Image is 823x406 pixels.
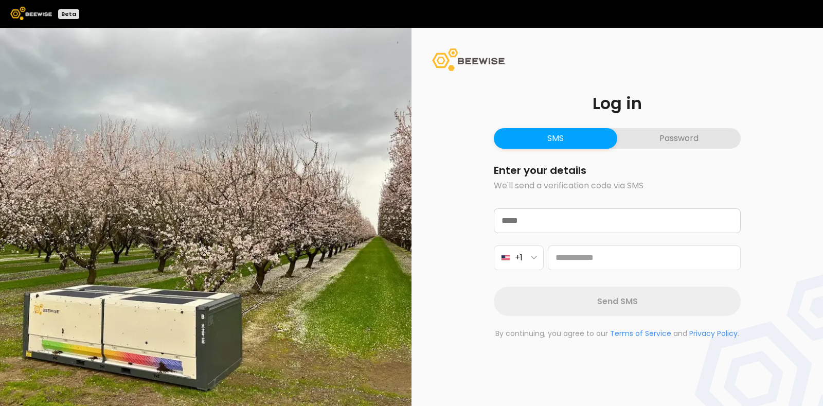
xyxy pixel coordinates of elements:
button: SMS [494,128,617,149]
p: By continuing, you agree to our and . [494,328,741,339]
a: Terms of Service [610,328,671,339]
img: Beewise logo [10,7,52,20]
div: Beta [58,9,79,19]
p: We'll send a verification code via SMS [494,180,741,192]
button: Password [617,128,741,149]
h2: Enter your details [494,165,741,175]
button: +1 [494,245,544,270]
button: Send SMS [494,287,741,316]
a: Privacy Policy [689,328,738,339]
h1: Log in [494,95,741,112]
span: +1 [515,251,523,264]
span: Send SMS [597,295,638,308]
